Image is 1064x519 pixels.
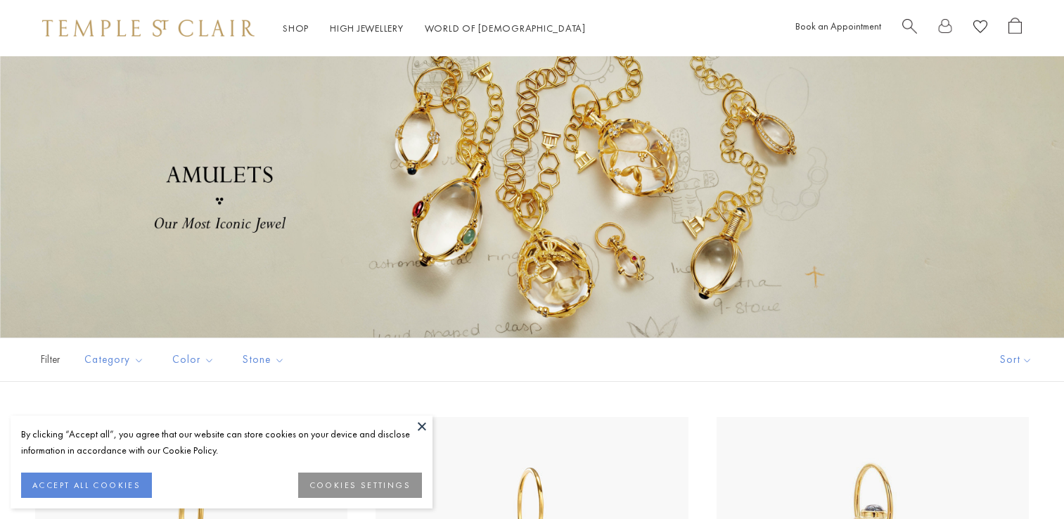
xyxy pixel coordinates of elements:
button: ACCEPT ALL COOKIES [21,473,152,498]
span: Color [165,351,225,369]
a: Book an Appointment [795,20,881,32]
a: Search [902,18,917,39]
div: By clicking “Accept all”, you agree that our website can store cookies on your device and disclos... [21,426,422,459]
button: Stone [232,344,295,376]
a: Open Shopping Bag [1008,18,1022,39]
iframe: Gorgias live chat messenger [994,453,1050,505]
nav: Main navigation [283,20,586,37]
button: Category [74,344,155,376]
span: Category [77,351,155,369]
img: Temple St. Clair [42,20,255,37]
a: View Wishlist [973,18,987,39]
a: ShopShop [283,22,309,34]
button: COOKIES SETTINGS [298,473,422,498]
button: Show sort by [968,338,1064,381]
span: Stone [236,351,295,369]
a: World of [DEMOGRAPHIC_DATA]World of [DEMOGRAPHIC_DATA] [425,22,586,34]
button: Color [162,344,225,376]
a: High JewelleryHigh Jewellery [330,22,404,34]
